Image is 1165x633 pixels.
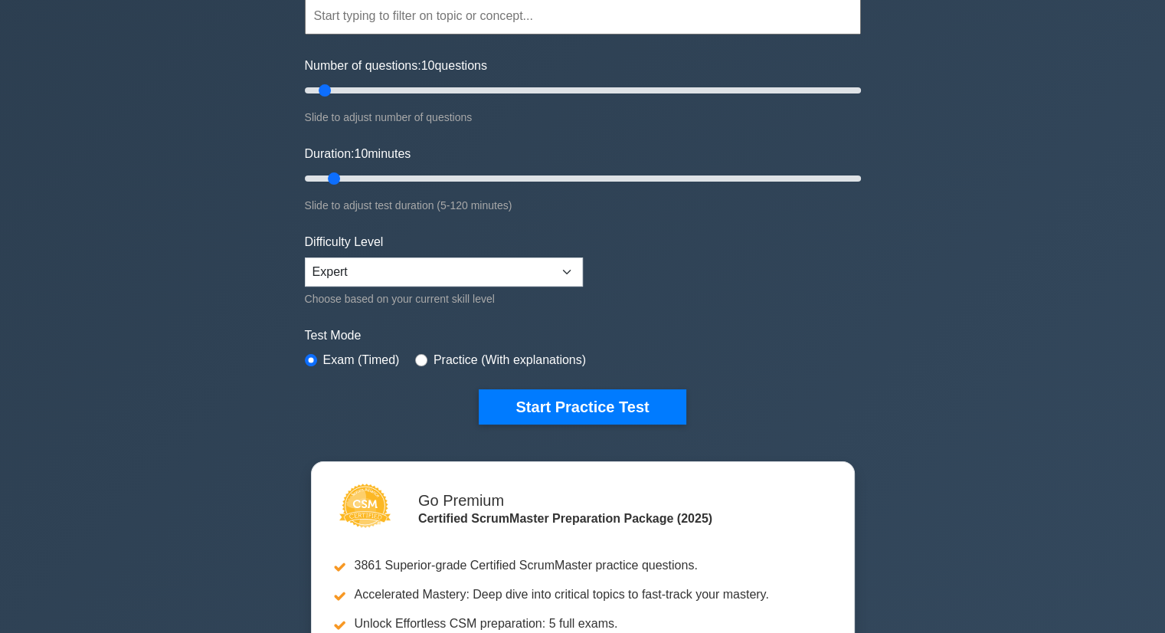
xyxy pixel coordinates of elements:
[305,57,487,75] label: Number of questions: questions
[305,145,411,163] label: Duration: minutes
[305,108,861,126] div: Slide to adjust number of questions
[434,351,586,369] label: Practice (With explanations)
[479,389,686,425] button: Start Practice Test
[305,326,861,345] label: Test Mode
[323,351,400,369] label: Exam (Timed)
[305,290,583,308] div: Choose based on your current skill level
[421,59,435,72] span: 10
[305,233,384,251] label: Difficulty Level
[354,147,368,160] span: 10
[305,196,861,215] div: Slide to adjust test duration (5-120 minutes)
